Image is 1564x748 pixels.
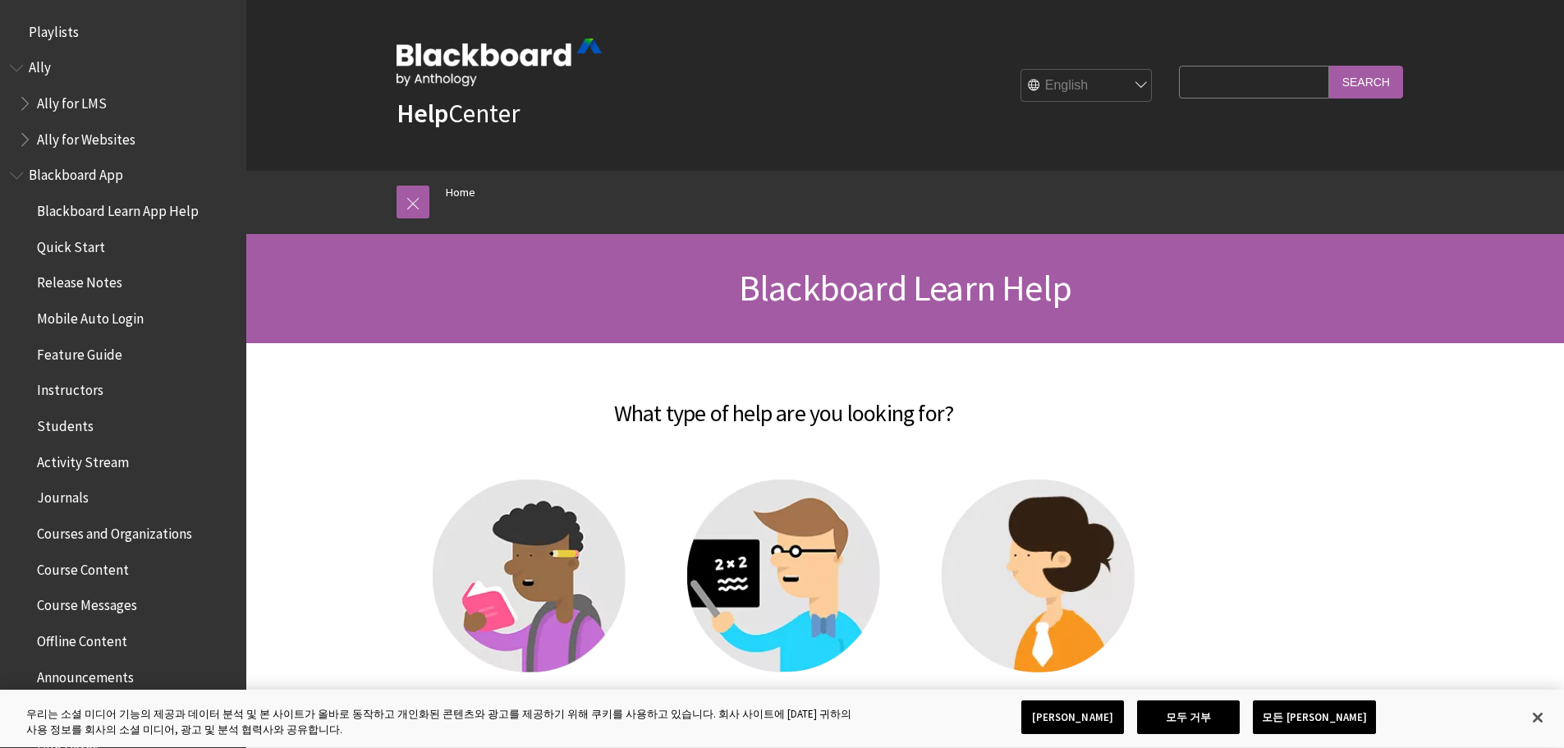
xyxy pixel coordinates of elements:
span: Blackboard Learn App Help [37,197,199,219]
span: Announcements [37,663,134,686]
img: Student help [433,480,626,672]
span: Ally [29,54,51,76]
div: 우리는 소셜 미디어 기능의 제공과 데이터 분석 및 본 사이트가 올바로 동작하고 개인화된 콘텐츠와 광고를 제공하기 위해 쿠키를 사용하고 있습니다. 회사 사이트에 [DATE] 귀... [26,706,860,738]
h2: What type of help are you looking for? [275,376,1293,430]
a: Home [446,182,475,203]
span: Ally for Websites [37,126,135,148]
img: Blackboard by Anthology [397,39,602,86]
span: Quick Start [37,233,105,255]
span: Release Notes [37,269,122,291]
img: Instructor help [687,480,880,672]
span: Course Messages [37,592,137,614]
a: HelpCenter [397,97,520,130]
span: Blackboard App [29,162,123,184]
strong: Help [397,97,448,130]
span: Offline Content [37,627,127,649]
input: Search [1329,66,1403,98]
span: Ally for LMS [37,89,107,112]
nav: Book outline for Playlists [10,18,236,46]
span: Students [37,412,94,434]
button: 모두 거부 [1137,700,1240,735]
span: Playlists [29,18,79,40]
button: [PERSON_NAME] [1021,700,1124,735]
a: Student help Student [419,480,640,710]
img: Administrator help [942,480,1135,672]
span: Course Content [37,556,129,578]
span: Activity Stream [37,448,129,470]
span: Instructors [37,377,103,399]
a: Instructor help Instructor [673,480,895,710]
span: Courses and Organizations [37,520,192,542]
a: Administrator help Administrator [928,480,1149,710]
button: 닫기 [1520,700,1556,736]
button: 모든 [PERSON_NAME] [1253,700,1376,735]
span: Feature Guide [37,341,122,363]
span: Journals [37,484,89,507]
span: Blackboard Learn Help [739,265,1071,310]
nav: Book outline for Anthology Ally Help [10,54,236,154]
select: Site Language Selector [1021,70,1153,103]
span: Mobile Auto Login [37,305,144,327]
